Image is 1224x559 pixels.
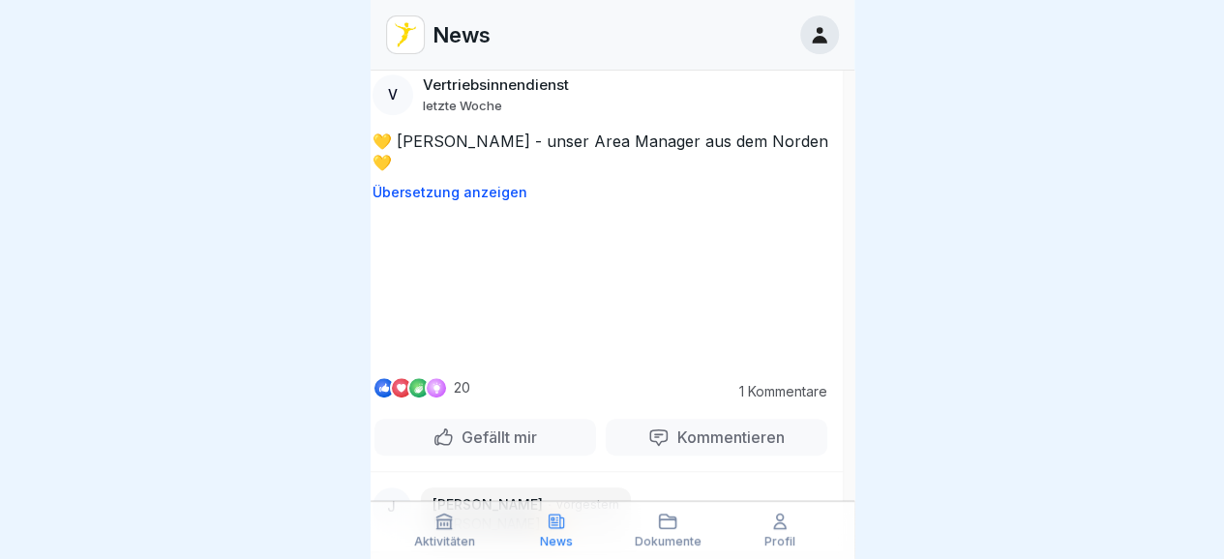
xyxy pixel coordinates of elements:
p: Dokumente [635,535,702,548]
p: [PERSON_NAME] [433,495,543,515]
p: letzte Woche [423,98,502,113]
p: 💛 [PERSON_NAME] - unser Area Manager aus dem Norden 💛 [373,131,829,173]
p: Vertriebsinnendienst [423,76,569,94]
img: vd4jgc378hxa8p7qw0fvrl7x.png [387,16,424,53]
p: Aktivitäten [414,535,475,548]
p: News [540,535,573,548]
div: V [373,74,413,115]
p: News [433,22,491,47]
p: 20 [454,380,470,396]
p: 1 Kommentare [721,384,827,399]
p: vorgestern [556,496,619,514]
p: Kommentieren [670,427,785,447]
div: J [373,487,411,526]
p: Profil [764,535,795,548]
p: Gefällt mir [454,427,537,447]
p: Übersetzung anzeigen [373,185,829,200]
